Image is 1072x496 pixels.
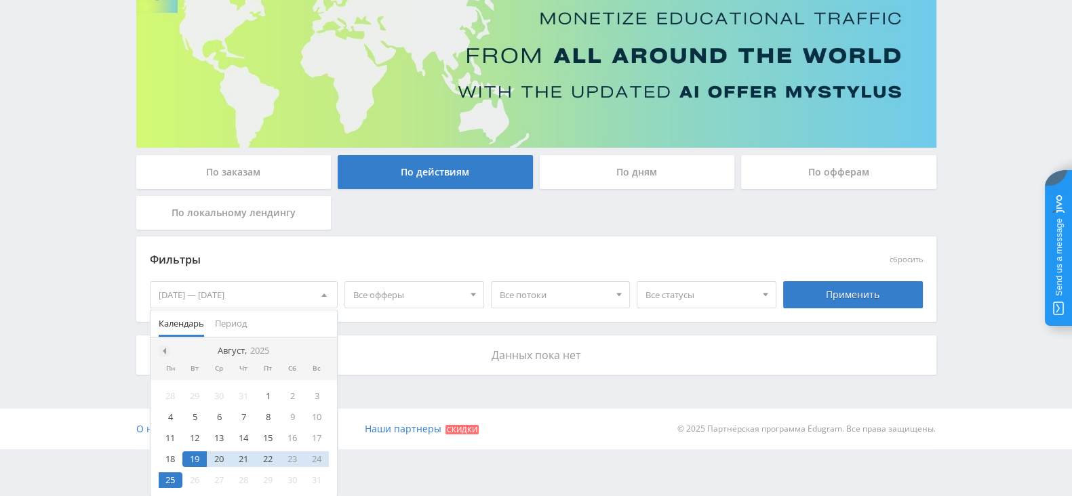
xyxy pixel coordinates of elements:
div: 29 [256,472,280,488]
button: Календарь [153,310,210,337]
div: 18 [159,451,183,467]
div: 19 [182,451,207,467]
div: Чт [231,365,256,373]
div: Вс [304,365,329,373]
div: Август, [212,346,275,356]
span: Наши партнеры [365,422,441,435]
div: По локальному лендингу [136,196,332,230]
div: 28 [231,472,256,488]
div: 15 [256,430,280,446]
div: 1 [256,388,280,404]
span: Период [215,310,247,337]
p: Данных пока нет [150,349,923,361]
div: 14 [231,430,256,446]
div: 2 [280,388,304,404]
div: 20 [207,451,231,467]
i: 2025 [250,346,269,356]
a: О нас [136,409,163,449]
div: 30 [207,388,231,404]
div: По дням [540,155,735,189]
div: 4 [159,409,183,425]
div: 6 [207,409,231,425]
div: Пн [159,365,183,373]
button: сбросить [890,255,923,264]
div: 23 [280,451,304,467]
div: По офферам [741,155,936,189]
div: 28 [159,388,183,404]
div: Ср [207,365,231,373]
div: 21 [231,451,256,467]
span: Все потоки [500,282,610,308]
div: [DATE] — [DATE] [151,282,338,308]
div: 5 [182,409,207,425]
div: 26 [182,472,207,488]
span: О нас [136,422,163,435]
div: 8 [256,409,280,425]
div: Сб [280,365,304,373]
div: © 2025 Партнёрская программа Edugram. Все права защищены. [542,409,936,449]
button: Период [210,310,252,337]
div: 29 [182,388,207,404]
div: 16 [280,430,304,446]
span: Скидки [445,425,479,434]
div: 13 [207,430,231,446]
span: Календарь [159,310,204,337]
div: 10 [304,409,329,425]
div: Вт [182,365,207,373]
div: По действиям [338,155,533,189]
div: По заказам [136,155,332,189]
div: 17 [304,430,329,446]
div: 25 [159,472,183,488]
div: 7 [231,409,256,425]
span: Все офферы [353,282,463,308]
div: Применить [783,281,923,308]
div: 22 [256,451,280,467]
div: 31 [231,388,256,404]
a: Наши партнеры Скидки [365,409,479,449]
div: 11 [159,430,183,446]
div: Фильтры [150,250,728,270]
div: 31 [304,472,329,488]
div: 3 [304,388,329,404]
div: 9 [280,409,304,425]
div: 24 [304,451,329,467]
div: Пт [256,365,280,373]
div: 27 [207,472,231,488]
div: 30 [280,472,304,488]
div: 12 [182,430,207,446]
span: Все статусы [646,282,755,308]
